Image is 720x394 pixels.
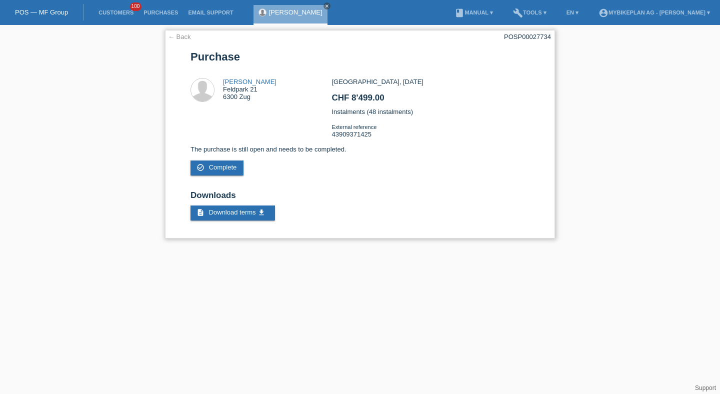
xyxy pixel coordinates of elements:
[695,384,716,391] a: Support
[323,2,330,9] a: close
[190,145,529,153] p: The purchase is still open and needs to be completed.
[331,93,529,108] h2: CHF 8'499.00
[331,124,376,130] span: External reference
[196,163,204,171] i: check_circle_outline
[209,208,256,216] span: Download terms
[508,9,551,15] a: buildTools ▾
[223,78,276,85] a: [PERSON_NAME]
[190,50,529,63] h1: Purchase
[269,8,322,16] a: [PERSON_NAME]
[93,9,138,15] a: Customers
[257,208,265,216] i: get_app
[190,205,275,220] a: description Download terms get_app
[513,8,523,18] i: build
[15,8,68,16] a: POS — MF Group
[190,190,529,205] h2: Downloads
[190,160,243,175] a: check_circle_outline Complete
[454,8,464,18] i: book
[504,33,551,40] div: POSP00027734
[223,78,276,100] div: Feldpark 21 6300 Zug
[196,208,204,216] i: description
[183,9,238,15] a: Email Support
[593,9,715,15] a: account_circleMybikeplan AG - [PERSON_NAME] ▾
[130,2,142,11] span: 100
[449,9,498,15] a: bookManual ▾
[331,78,529,145] div: [GEOGRAPHIC_DATA], [DATE] Instalments (48 instalments) 43909371425
[138,9,183,15] a: Purchases
[598,8,608,18] i: account_circle
[324,3,329,8] i: close
[561,9,583,15] a: EN ▾
[168,33,191,40] a: ← Back
[209,163,237,171] span: Complete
